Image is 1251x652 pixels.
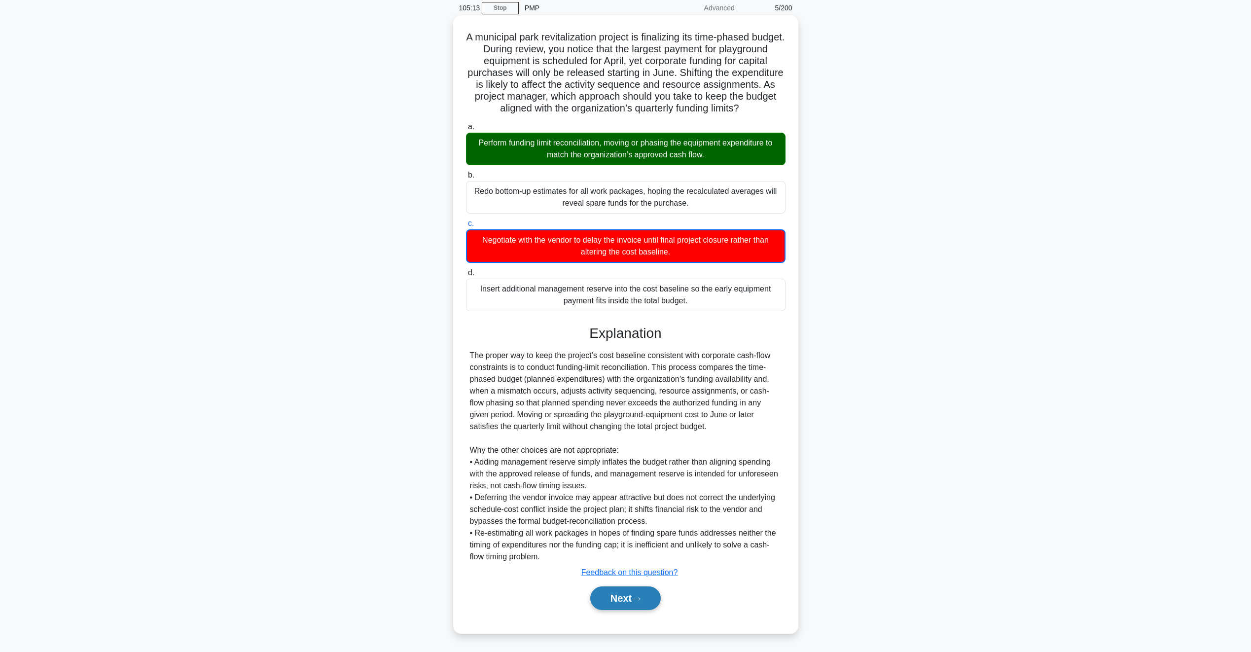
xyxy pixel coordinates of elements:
[466,133,786,165] div: Perform funding limit reconciliation, moving or phasing the equipment expenditure to match the or...
[470,350,782,563] div: The proper way to keep the project’s cost baseline consistent with corporate cash-flow constraint...
[581,568,678,577] a: Feedback on this question?
[472,325,780,342] h3: Explanation
[468,122,474,131] span: a.
[468,171,474,179] span: b.
[482,2,519,14] a: Stop
[468,268,474,277] span: d.
[465,31,786,115] h5: A municipal park revitalization project is finalizing its time-phased budget. During review, you ...
[590,586,661,610] button: Next
[466,229,786,263] div: Negotiate with the vendor to delay the invoice until final project closure rather than altering t...
[468,219,474,227] span: c.
[466,181,786,214] div: Redo bottom-up estimates for all work packages, hoping the recalculated averages will reveal spar...
[466,279,786,311] div: Insert additional management reserve into the cost baseline so the early equipment payment fits i...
